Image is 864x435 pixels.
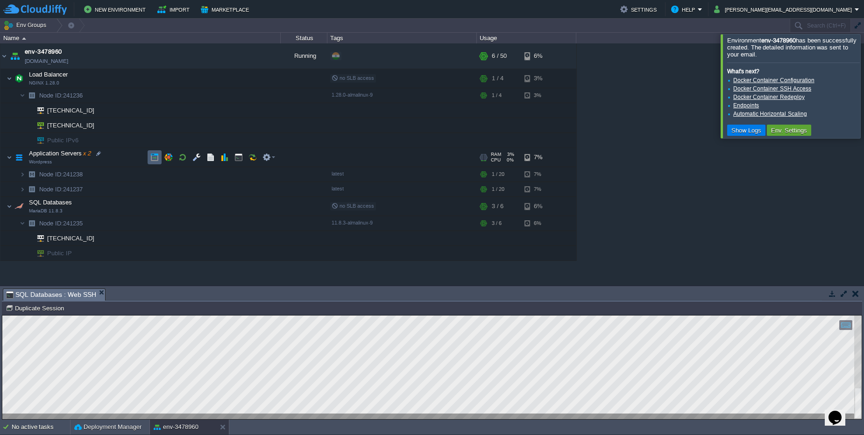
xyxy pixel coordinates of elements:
[29,159,52,165] span: Wordpress
[733,94,805,100] a: Docker Container Redeploy
[28,199,73,206] a: SQL DatabasesMariaDB 11.8.3
[28,149,92,157] span: Application Servers
[46,235,96,242] a: [TECHNICAL_ID]
[31,118,44,133] img: AMDAwAAAACH5BAEAAAAALAAAAAABAAEAAAICRAEAOw==
[620,4,659,15] button: Settings
[28,70,69,78] span: Load Balancer
[524,182,555,196] div: 7%
[38,91,84,99] a: Node ID:241236
[25,231,31,246] img: AMDAwAAAACH5BAEAAAAALAAAAAABAAEAAAICRAEAOw==
[671,4,698,15] button: Help
[492,182,504,196] div: 1 / 20
[332,75,374,81] span: no SLB access
[46,118,96,133] span: [TECHNICAL_ID]
[28,150,92,157] a: Application Serversx 2Wordpress
[492,167,504,182] div: 1 / 20
[0,43,8,69] img: AMDAwAAAACH5BAEAAAAALAAAAAABAAEAAAICRAEAOw==
[727,37,857,58] span: Environment has been successfully created. The detailed information was sent to your email.
[31,246,44,260] img: AMDAwAAAACH5BAEAAAAALAAAAAABAAEAAAICRAEAOw==
[46,122,96,129] a: [TECHNICAL_ID]
[31,133,44,147] img: AMDAwAAAACH5BAEAAAAALAAAAAABAAEAAAICRAEAOw==
[825,398,855,426] iframe: chat widget
[8,43,21,69] img: AMDAwAAAACH5BAEAAAAALAAAAAABAAEAAAICRAEAOw==
[3,19,50,32] button: Env Groups
[7,197,12,216] img: AMDAwAAAACH5BAEAAAAALAAAAAABAAEAAAICRAEAOw==
[25,216,38,231] img: AMDAwAAAACH5BAEAAAAALAAAAAABAAEAAAICRAEAOw==
[13,197,26,216] img: AMDAwAAAACH5BAEAAAAALAAAAAABAAEAAAICRAEAOw==
[25,182,38,196] img: AMDAwAAAACH5BAEAAAAALAAAAAABAAEAAAICRAEAOw==
[20,167,25,182] img: AMDAwAAAACH5BAEAAAAALAAAAAABAAEAAAICRAEAOw==
[729,126,764,134] button: Show Logs
[281,43,327,69] div: Running
[25,103,31,118] img: AMDAwAAAACH5BAEAAAAALAAAAAABAAEAAAICRAEAOw==
[84,4,149,15] button: New Environment
[38,219,84,227] a: Node ID:241235
[332,220,373,225] span: 11.8.3-almalinux-9
[31,103,44,118] img: AMDAwAAAACH5BAEAAAAALAAAAAABAAEAAAICRAEAOw==
[491,152,501,157] span: RAM
[6,304,67,312] button: Duplicate Session
[6,289,96,301] span: SQL Databases : Web SSH
[477,33,576,43] div: Usage
[38,185,84,193] a: Node ID:241237
[524,148,555,167] div: 7%
[761,37,796,44] b: env-3478960
[714,4,855,15] button: [PERSON_NAME][EMAIL_ADDRESS][DOMAIN_NAME]
[39,171,63,178] span: Node ID:
[38,91,84,99] span: 241236
[20,88,25,103] img: AMDAwAAAACH5BAEAAAAALAAAAAABAAEAAAICRAEAOw==
[25,246,31,260] img: AMDAwAAAACH5BAEAAAAALAAAAAABAAEAAAICRAEAOw==
[332,92,373,98] span: 1.28.0-almalinux-9
[491,157,501,163] span: CPU
[46,103,96,118] span: [TECHNICAL_ID]
[328,33,476,43] div: Tags
[733,102,759,109] a: Endpoints
[504,157,514,163] span: 0%
[38,185,84,193] span: 241237
[29,80,59,86] span: NGINX 1.28.0
[768,126,810,134] button: Env. Settings
[82,150,91,157] span: x 2
[38,170,84,178] a: Node ID:241238
[39,220,63,227] span: Node ID:
[332,171,344,176] span: latest
[25,133,31,147] img: AMDAwAAAACH5BAEAAAAALAAAAAABAAEAAAICRAEAOw==
[733,111,807,117] a: Automatic Horizontal Scaling
[733,77,814,84] a: Docker Container Configuration
[524,216,555,231] div: 6%
[28,71,69,78] a: Load BalancerNGINX 1.28.0
[25,56,68,66] a: [DOMAIN_NAME]
[20,182,25,196] img: AMDAwAAAACH5BAEAAAAALAAAAAABAAEAAAICRAEAOw==
[12,420,70,435] div: No active tasks
[492,88,502,103] div: 1 / 4
[7,148,12,167] img: AMDAwAAAACH5BAEAAAAALAAAAAABAAEAAAICRAEAOw==
[46,107,96,114] a: [TECHNICAL_ID]
[524,43,555,69] div: 6%
[13,148,26,167] img: AMDAwAAAACH5BAEAAAAALAAAAAABAAEAAAICRAEAOw==
[1,33,280,43] div: Name
[29,208,63,214] span: MariaDB 11.8.3
[39,92,63,99] span: Node ID:
[31,231,44,246] img: AMDAwAAAACH5BAEAAAAALAAAAAABAAEAAAICRAEAOw==
[25,167,38,182] img: AMDAwAAAACH5BAEAAAAALAAAAAABAAEAAAICRAEAOw==
[28,198,73,206] span: SQL Databases
[25,88,38,103] img: AMDAwAAAACH5BAEAAAAALAAAAAABAAEAAAICRAEAOw==
[46,133,80,147] span: Public IPv6
[154,422,198,432] button: env-3478960
[39,186,63,193] span: Node ID:
[38,170,84,178] span: 241238
[3,4,67,15] img: CloudJiffy
[492,69,503,88] div: 1 / 4
[492,43,507,69] div: 6 / 50
[281,33,327,43] div: Status
[157,4,192,15] button: Import
[492,197,503,216] div: 3 / 6
[22,37,26,40] img: AMDAwAAAACH5BAEAAAAALAAAAAABAAEAAAICRAEAOw==
[13,69,26,88] img: AMDAwAAAACH5BAEAAAAALAAAAAABAAEAAAICRAEAOw==
[25,47,62,56] a: env-3478960
[524,167,555,182] div: 7%
[524,197,555,216] div: 6%
[733,85,811,92] a: Docker Container SSH Access
[727,68,759,75] b: What's next?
